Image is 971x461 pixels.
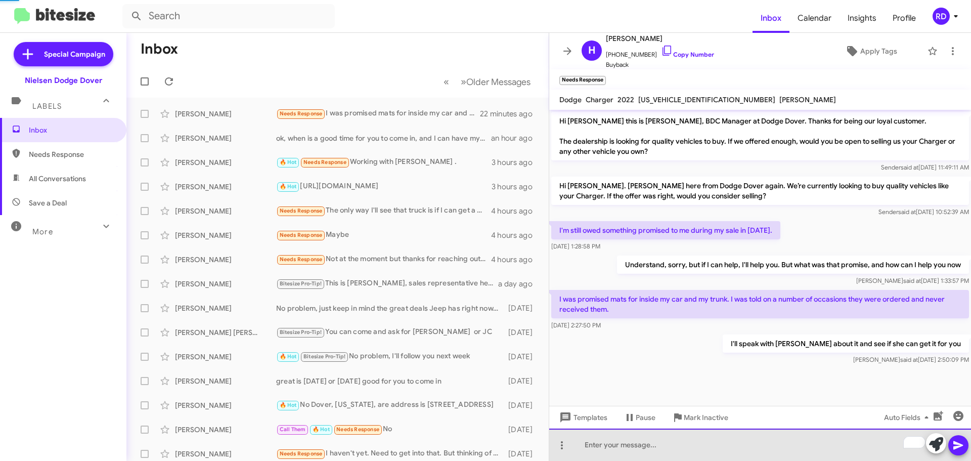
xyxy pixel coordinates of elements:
span: Templates [557,408,607,427]
span: More [32,227,53,236]
div: 3 hours ago [492,157,541,167]
input: Search [122,4,335,28]
span: said at [903,277,921,284]
div: [DATE] [503,376,541,386]
div: great is [DATE] or [DATE] good for you to come in [276,376,503,386]
span: Sender [DATE] 11:49:11 AM [881,163,969,171]
div: No problem, just keep in mind the great deals Jeep has right now, like 0% for 60 [276,303,503,313]
span: Needs Response [280,207,323,214]
span: Sender [DATE] 10:52:39 AM [878,208,969,216]
span: Mark Inactive [684,408,728,427]
div: The only way I'll see that truck is if I can get a 2500 crew cab 4x4 6'4" bed for $300 a month. O... [276,205,491,217]
span: Needs Response [29,149,115,159]
div: 4 hours ago [491,255,541,265]
span: [PERSON_NAME] [779,95,836,104]
span: Needs Response [280,256,323,263]
div: You can come and ask for [PERSON_NAME] or JC [276,326,503,338]
div: [PERSON_NAME] [175,230,276,240]
div: [PERSON_NAME] [175,157,276,167]
span: Call Them [280,426,306,433]
span: said at [901,163,918,171]
div: [PERSON_NAME] [PERSON_NAME] [175,327,276,338]
button: Apply Tags [819,42,922,60]
div: ok, when is a good time for you to come in, and I can have my used car manager evaluate you, Glad... [276,133,491,143]
div: [PERSON_NAME] [175,206,276,216]
span: Bitesize Pro-Tip! [280,280,322,287]
p: I'll speak with [PERSON_NAME] about it and see if she can get it for you [723,334,969,353]
div: [PERSON_NAME] [175,109,276,119]
button: Previous [437,71,455,92]
div: an hour ago [491,133,541,143]
div: [DATE] [503,303,541,313]
div: [PERSON_NAME] [175,449,276,459]
button: Pause [615,408,664,427]
div: [PERSON_NAME] [175,352,276,362]
div: This is [PERSON_NAME], sales representative here at Dover Dodge [276,278,498,289]
div: 22 minutes ago [480,109,541,119]
div: [PERSON_NAME] [175,182,276,192]
span: 🔥 Hot [313,426,330,433]
div: [PERSON_NAME] [175,133,276,143]
span: Needs Response [280,450,323,457]
div: [DATE] [503,352,541,362]
span: Auto Fields [884,408,933,427]
span: Needs Response [280,232,323,238]
div: Working with [PERSON_NAME] . [276,156,492,168]
button: Auto Fields [876,408,941,427]
span: [PHONE_NUMBER] [606,45,714,60]
span: 🔥 Hot [280,353,297,360]
div: [PERSON_NAME] [175,376,276,386]
div: No [276,424,503,435]
span: Pause [636,408,655,427]
div: 4 hours ago [491,230,541,240]
span: Apply Tags [860,42,897,60]
span: [US_VEHICLE_IDENTIFICATION_NUMBER] [638,95,775,104]
button: RD [924,8,960,25]
span: [PERSON_NAME] [606,32,714,45]
span: Bitesize Pro-Tip! [280,329,322,336]
span: 🔥 Hot [280,159,297,165]
span: Dodge [559,95,582,104]
p: Hi [PERSON_NAME]. [PERSON_NAME] here from Dodge Dover again. We’re currently looking to buy quali... [551,177,969,205]
span: 🔥 Hot [280,402,297,408]
p: Understand, sorry, but if I can help, I'll help you. But what was that promise, and how can I hel... [617,256,969,274]
div: I was promised mats for inside my car and my trunk. I was told on a number of occasions they were... [276,108,480,119]
button: Next [455,71,537,92]
span: » [461,75,466,88]
div: [DATE] [503,449,541,459]
span: Inbox [29,125,115,135]
div: RD [933,8,950,25]
div: Nielsen Dodge Dover [25,75,102,86]
span: Save a Deal [29,198,67,208]
div: To enrich screen reader interactions, please activate Accessibility in Grammarly extension settings [549,429,971,461]
a: Special Campaign [14,42,113,66]
span: Needs Response [280,110,323,117]
nav: Page navigation example [438,71,537,92]
div: No problem, I'll follow you next week [276,351,503,362]
a: Profile [885,4,924,33]
a: Inbox [753,4,789,33]
span: Special Campaign [44,49,105,59]
div: I haven't yet. Need to get into that. But thinking of used rather than another lease. [276,448,503,459]
span: Charger [586,95,613,104]
p: Hi [PERSON_NAME] this is [PERSON_NAME], BDC Manager at Dodge Dover. Thanks for being our loyal cu... [551,112,969,160]
div: 3 hours ago [492,182,541,192]
span: Calendar [789,4,840,33]
div: [DATE] [503,400,541,410]
span: said at [900,356,918,363]
span: Older Messages [466,76,531,88]
span: Buyback [606,60,714,70]
button: Templates [549,408,615,427]
div: a day ago [498,279,541,289]
span: [DATE] 1:28:58 PM [551,242,600,250]
div: Maybe [276,229,491,241]
p: I'm still owed something promised to me during my sale in [DATE]. [551,221,780,239]
div: Not at the moment but thanks for reaching out maybe it about a year [276,254,491,265]
a: Copy Number [661,51,714,58]
div: [PERSON_NAME] [175,400,276,410]
span: [PERSON_NAME] [DATE] 1:33:57 PM [856,277,969,284]
span: « [444,75,449,88]
span: H [588,43,596,59]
